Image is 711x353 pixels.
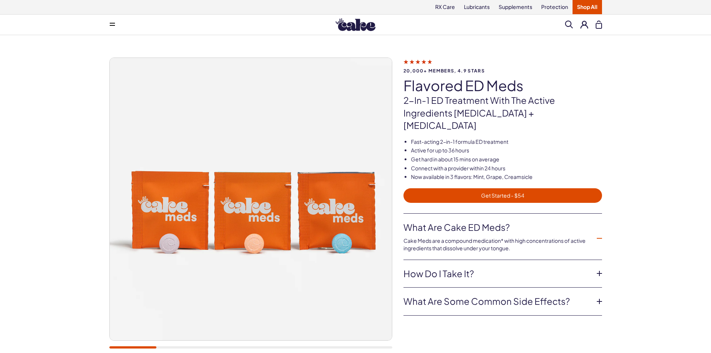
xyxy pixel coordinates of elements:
[403,78,602,93] h1: Flavored ED Meds
[411,138,602,146] li: Fast-acting 2-in-1 formula ED treatment
[408,191,598,200] span: Get Started - $54
[411,165,602,172] li: Connect with a provider within 24 hours
[403,58,602,73] a: 20,000+ members, 4.9 stars
[403,267,590,280] a: How do I take it?
[411,173,602,181] li: Now available in 3 flavors: Mint, Grape, Creamsicle
[110,58,392,340] img: Hello Cake flavored ED meds in Wild Grape, Orange Creamsicle, and Fresh Mint.
[411,156,602,163] li: Get hard in about 15 mins on average
[403,233,590,252] div: Cake Meds are a compound medication* with high concentrations of active ingredients that dissolve...
[403,295,590,308] a: What are some common side effects?
[403,94,602,132] p: 2-in-1 ED treatment with the active ingredients [MEDICAL_DATA] + [MEDICAL_DATA]
[403,188,602,203] a: Get Started - $54
[411,147,602,154] li: Active for up to 36 hours
[336,18,375,31] img: Hello Cake
[403,68,602,73] span: 20,000+ members, 4.9 stars
[403,221,590,234] a: What are Cake ED Meds?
